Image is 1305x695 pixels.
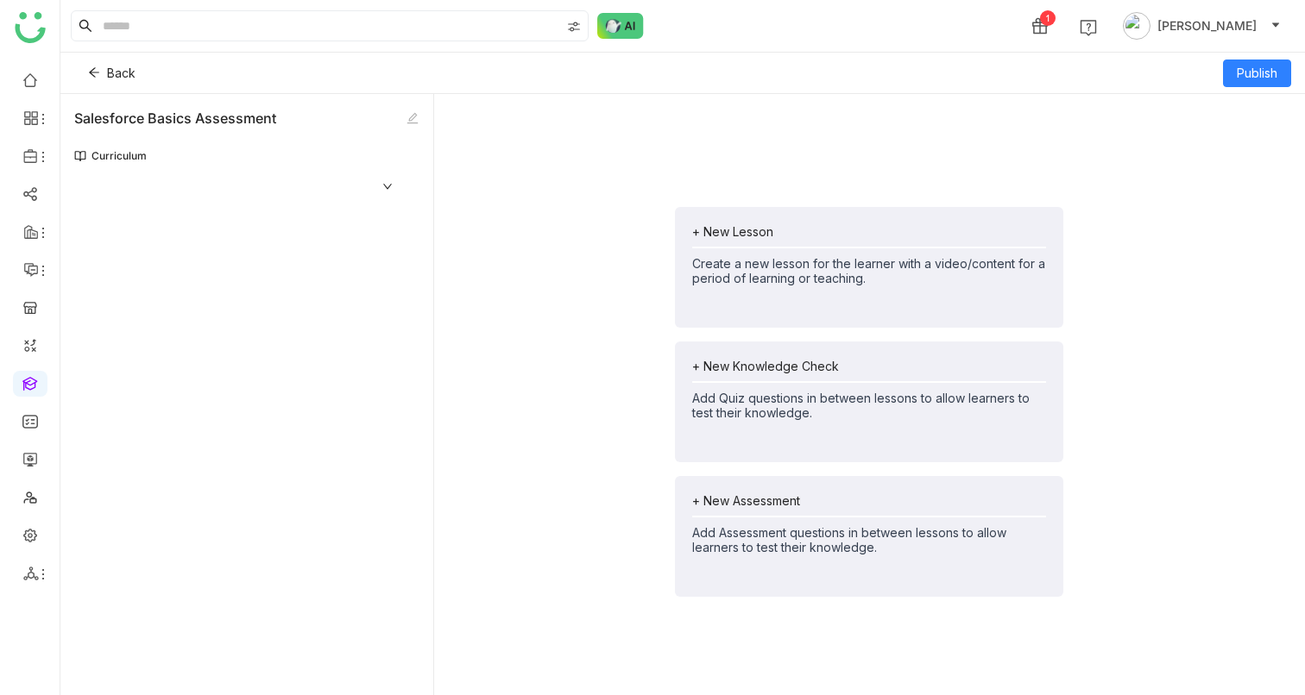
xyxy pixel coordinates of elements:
img: help.svg [1080,19,1097,36]
button: Back [74,59,149,87]
button: Publish [1223,59,1291,87]
div: + New Knowledge Check [692,359,1046,373]
img: logo [15,12,46,43]
img: avatar [1123,12,1151,40]
img: ask-buddy-normal.svg [597,13,644,39]
button: [PERSON_NAME] [1119,12,1284,40]
div: Create a new lesson for the learner with a video/content for a period of learning or teaching. [692,256,1046,285]
div: Curriculum [74,149,147,162]
div: + New Lesson [692,224,1046,239]
span: [PERSON_NAME] [1157,16,1257,35]
span: Back [107,64,136,83]
div: 1 [1040,10,1056,26]
div: Add Assessment questions in between lessons to allow learners to test their knowledge. [692,525,1046,554]
div: Add Quiz questions in between lessons to allow learners to test their knowledge. [692,391,1046,420]
div: Salesforce Basics Assessment [74,108,276,128]
img: search-type.svg [567,20,581,34]
div: + New Assessment [692,493,1046,508]
span: Publish [1237,64,1277,83]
